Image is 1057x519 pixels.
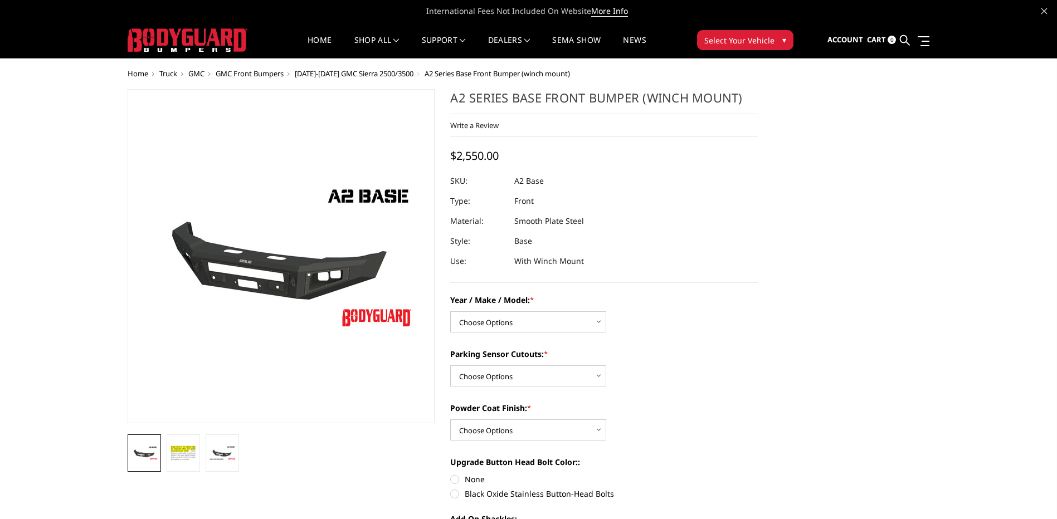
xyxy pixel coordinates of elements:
[159,68,177,79] a: Truck
[450,348,758,360] label: Parking Sensor Cutouts:
[450,488,758,500] label: Black Oxide Stainless Button-Head Bolts
[450,294,758,306] label: Year / Make / Model:
[450,402,758,414] label: Powder Coat Finish:
[591,6,628,17] a: More Info
[308,36,332,58] a: Home
[450,120,499,130] a: Write a Review
[422,36,466,58] a: Support
[867,35,886,45] span: Cart
[295,68,413,79] a: [DATE]-[DATE] GMC Sierra 2500/3500
[142,178,420,335] img: A2 Series Base Front Bumper (winch mount)
[888,36,896,44] span: 0
[450,211,506,231] dt: Material:
[216,68,284,79] a: GMC Front Bumpers
[704,35,775,46] span: Select Your Vehicle
[354,36,400,58] a: shop all
[128,68,148,79] a: Home
[450,231,506,251] dt: Style:
[827,25,863,55] a: Account
[450,473,758,485] label: None
[450,251,506,271] dt: Use:
[514,251,584,271] dd: With Winch Mount
[188,68,204,79] a: GMC
[209,445,236,461] img: A2 Series Base Front Bumper (winch mount)
[128,28,247,52] img: BODYGUARD BUMPERS
[450,148,499,163] span: $2,550.00
[488,36,530,58] a: Dealers
[425,68,570,79] span: A2 Series Base Front Bumper (winch mount)
[514,231,532,251] dd: Base
[514,211,584,231] dd: Smooth Plate Steel
[782,34,786,46] span: ▾
[450,171,506,191] dt: SKU:
[514,171,544,191] dd: A2 Base
[170,444,197,462] img: A2 Series Base Front Bumper (winch mount)
[827,35,863,45] span: Account
[514,191,534,211] dd: Front
[697,30,793,50] button: Select Your Vehicle
[450,89,758,114] h1: A2 Series Base Front Bumper (winch mount)
[131,445,158,461] img: A2 Series Base Front Bumper (winch mount)
[128,89,435,423] a: A2 Series Base Front Bumper (winch mount)
[552,36,601,58] a: SEMA Show
[450,456,758,468] label: Upgrade Button Head Bolt Color::
[623,36,646,58] a: News
[867,25,896,55] a: Cart 0
[450,191,506,211] dt: Type:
